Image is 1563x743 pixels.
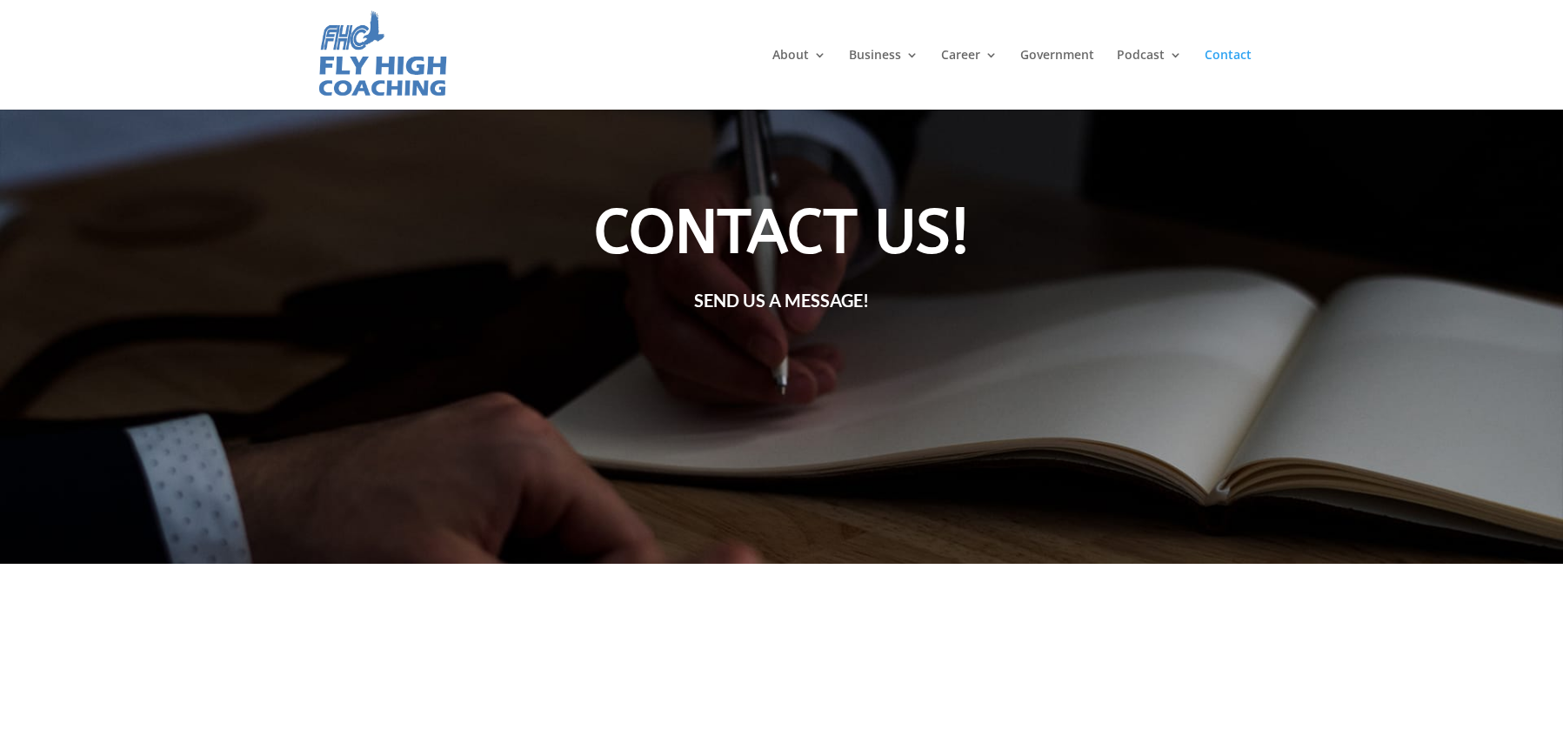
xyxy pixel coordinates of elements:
[941,49,998,110] a: Career
[1117,49,1182,110] a: Podcast
[1205,49,1252,110] a: Contact
[312,187,1252,287] h1: CONTACT US!
[1020,49,1094,110] a: Government
[772,49,826,110] a: About
[849,49,918,110] a: Business
[316,9,449,101] img: Fly High Coaching
[312,287,1252,322] h3: Send us a message!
